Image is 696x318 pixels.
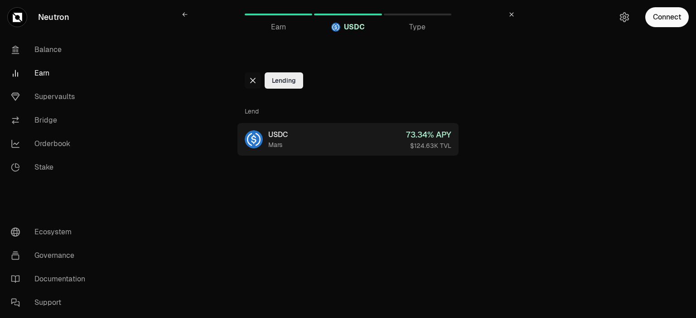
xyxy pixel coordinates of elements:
[245,100,451,123] div: Lend
[271,22,286,33] span: Earn
[406,128,451,141] div: 73.34 % APY
[4,267,98,291] a: Documentation
[331,23,340,32] img: USDC
[344,22,365,33] span: USDC
[406,141,451,150] div: $124.63K TVL
[4,291,98,314] a: Support
[4,62,98,85] a: Earn
[4,156,98,179] a: Stake
[4,244,98,267] a: Governance
[645,7,689,27] button: Connect
[409,22,425,33] span: Type
[4,38,98,62] a: Balance
[268,129,288,140] div: USDC
[245,130,263,148] img: USDC
[268,140,288,149] div: Mars
[237,123,459,156] a: USDCUSDCMars73.34% APY$124.63K TVL
[245,4,312,25] a: Earn
[4,220,98,244] a: Ecosystem
[4,85,98,109] a: Supervaults
[265,72,303,89] button: Lending
[4,109,98,132] a: Bridge
[314,4,382,25] a: USDCUSDC
[4,132,98,156] a: Orderbook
